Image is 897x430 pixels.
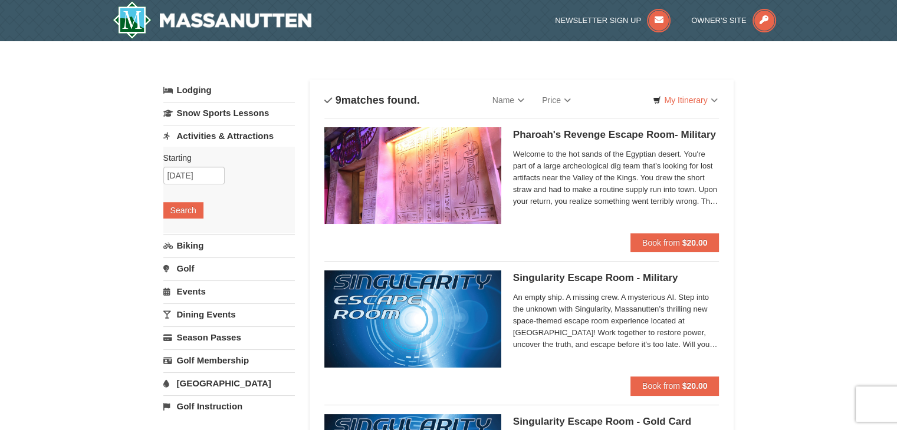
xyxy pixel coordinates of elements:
[163,303,295,325] a: Dining Events
[513,129,719,141] h5: Pharoah's Revenge Escape Room- Military
[163,372,295,394] a: [GEOGRAPHIC_DATA]
[163,125,295,147] a: Activities & Attractions
[163,80,295,101] a: Lodging
[324,94,420,106] h4: matches found.
[163,395,295,417] a: Golf Instruction
[642,381,680,391] span: Book from
[163,349,295,371] a: Golf Membership
[555,16,641,25] span: Newsletter Sign Up
[630,233,719,252] button: Book from $20.00
[645,91,725,109] a: My Itinerary
[691,16,747,25] span: Owner's Site
[163,280,295,302] a: Events
[163,234,295,256] a: Biking
[113,1,312,39] img: Massanutten Resort Logo
[682,381,708,391] strong: $20.00
[163,202,203,219] button: Search
[484,88,533,112] a: Name
[324,127,501,224] img: 6619913-410-20a124c9.jpg
[324,270,501,367] img: 6619913-520-2f5f5301.jpg
[555,16,671,25] a: Newsletter Sign Up
[533,88,580,112] a: Price
[642,238,680,247] span: Book from
[630,376,719,395] button: Book from $20.00
[513,148,719,207] span: Welcome to the hot sands of the Egyptian desert. You're part of a large archeological dig team th...
[513,292,719,350] span: An empty ship. A missing crew. A mysterious AI. Step into the unknown with Singularity, Massanutt...
[113,1,312,39] a: Massanutten Resort
[691,16,776,25] a: Owner's Site
[682,238,708,247] strong: $20.00
[163,102,295,124] a: Snow Sports Lessons
[163,326,295,348] a: Season Passes
[336,94,341,106] span: 9
[513,272,719,284] h5: Singularity Escape Room - Military
[513,416,719,428] h5: Singularity Escape Room - Gold Card
[163,152,286,164] label: Starting
[163,257,295,279] a: Golf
